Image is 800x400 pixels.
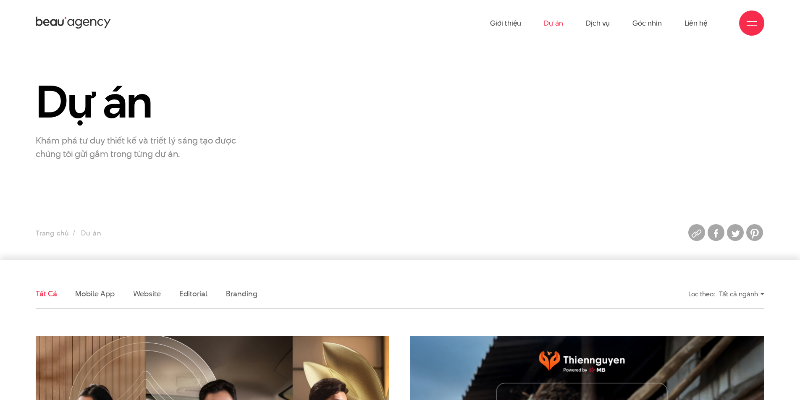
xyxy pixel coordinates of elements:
a: Branding [226,288,257,299]
h1: Dự án [36,78,265,126]
a: Trang chủ [36,228,68,238]
a: Mobile app [75,288,114,299]
a: Tất cả [36,288,57,299]
div: Lọc theo: [688,287,715,301]
p: Khám phá tư duy thiết kế và triết lý sáng tạo được chúng tôi gửi gắm trong từng dự án. [36,133,246,160]
a: Website [133,288,161,299]
div: Tất cả ngành [719,287,764,301]
a: Editorial [179,288,207,299]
